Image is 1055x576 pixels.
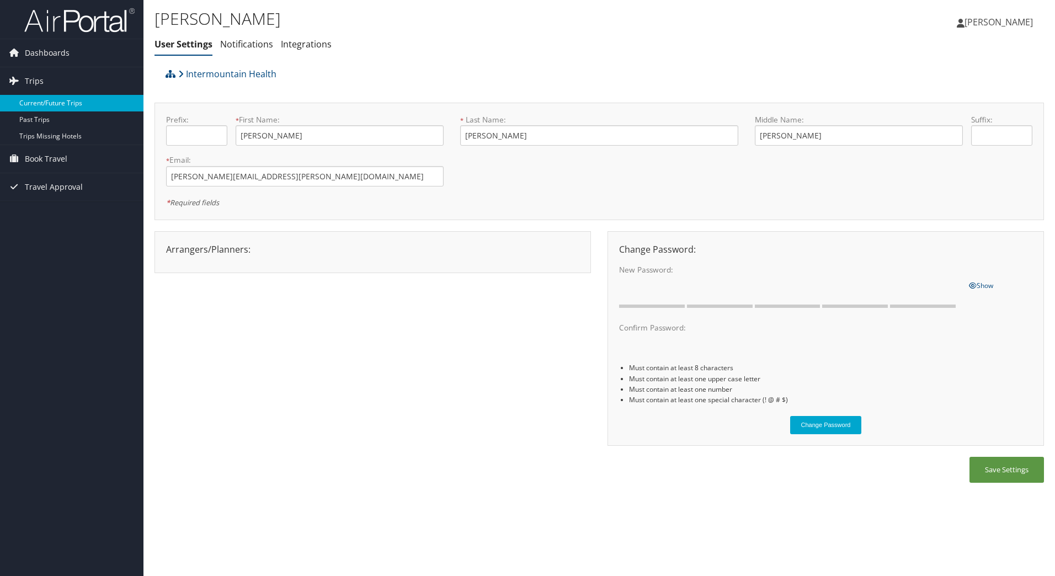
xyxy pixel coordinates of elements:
[460,114,738,125] label: Last Name:
[154,7,748,30] h1: [PERSON_NAME]
[281,38,332,50] a: Integrations
[957,6,1044,39] a: [PERSON_NAME]
[154,38,212,50] a: User Settings
[158,243,588,256] div: Arrangers/Planners:
[166,198,219,207] em: Required fields
[790,416,862,434] button: Change Password
[629,374,1032,384] li: Must contain at least one upper case letter
[969,457,1044,483] button: Save Settings
[619,322,961,333] label: Confirm Password:
[755,114,963,125] label: Middle Name:
[24,7,135,33] img: airportal-logo.png
[220,38,273,50] a: Notifications
[166,154,444,166] label: Email:
[969,279,993,291] a: Show
[236,114,444,125] label: First Name:
[629,362,1032,373] li: Must contain at least 8 characters
[965,16,1033,28] span: [PERSON_NAME]
[629,384,1032,394] li: Must contain at least one number
[25,67,44,95] span: Trips
[629,394,1032,405] li: Must contain at least one special character (! @ # $)
[166,114,227,125] label: Prefix:
[969,281,993,290] span: Show
[611,243,1041,256] div: Change Password:
[25,39,70,67] span: Dashboards
[971,114,1032,125] label: Suffix:
[25,173,83,201] span: Travel Approval
[25,145,67,173] span: Book Travel
[178,63,276,85] a: Intermountain Health
[619,264,961,275] label: New Password:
